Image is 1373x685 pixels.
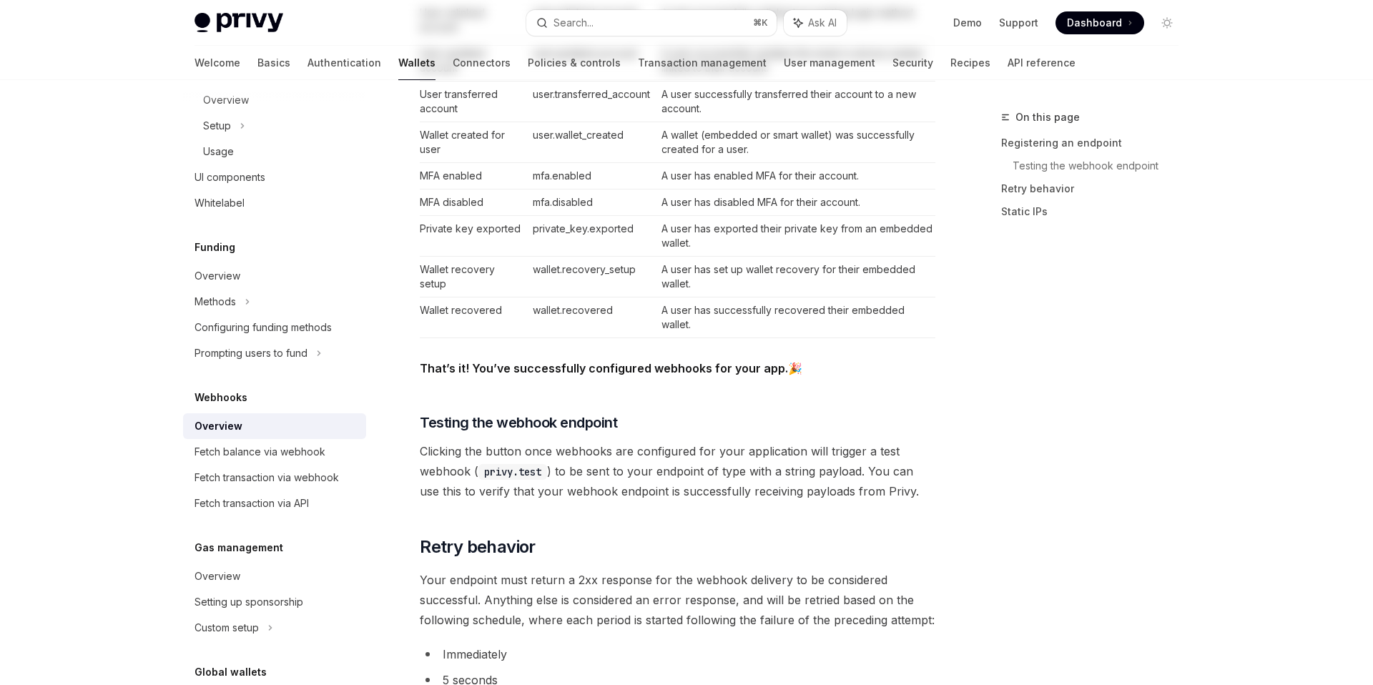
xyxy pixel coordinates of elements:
div: Usage [203,143,234,160]
a: Fetch balance via webhook [183,439,366,465]
a: Fetch transaction via API [183,491,366,516]
td: mfa.disabled [527,189,656,216]
a: Basics [257,46,290,80]
td: MFA enabled [420,163,527,189]
span: Dashboard [1067,16,1122,30]
span: Retry behavior [420,536,536,558]
a: Fetch transaction via webhook [183,465,366,491]
div: Whitelabel [195,194,245,212]
td: wallet.recovered [527,297,656,338]
strong: That’s it! You’ve successfully configured webhooks for your app. [420,361,788,375]
button: Toggle dark mode [1156,11,1178,34]
div: Methods [195,293,236,310]
td: A user has enabled MFA for their account. [656,163,935,189]
button: Search...⌘K [526,10,777,36]
div: Overview [195,418,242,435]
div: Search... [553,14,594,31]
a: Registering an endpoint [1001,132,1190,154]
td: Wallet recovery setup [420,257,527,297]
a: Testing the webhook endpoint [1013,154,1190,177]
span: Testing the webhook endpoint [420,413,617,433]
td: Wallet created for user [420,122,527,163]
a: Usage [183,139,366,164]
td: wallet.recovery_setup [527,257,656,297]
a: API reference [1008,46,1076,80]
td: A user successfully transferred their account to a new account. [656,82,935,122]
td: MFA disabled [420,189,527,216]
td: A user has disabled MFA for their account. [656,189,935,216]
a: Policies & controls [528,46,621,80]
div: Overview [195,568,240,585]
a: Wallets [398,46,435,80]
div: Setting up sponsorship [195,593,303,611]
a: Authentication [307,46,381,80]
a: Configuring funding methods [183,315,366,340]
h5: Global wallets [195,664,267,681]
li: Immediately [420,644,935,664]
a: Recipes [950,46,990,80]
td: A user has set up wallet recovery for their embedded wallet. [656,257,935,297]
a: Overview [183,563,366,589]
span: Clicking the button once webhooks are configured for your application will trigger a test webhook... [420,441,935,501]
td: private_key.exported [527,216,656,257]
a: Support [999,16,1038,30]
span: 🎉 [420,358,935,378]
span: ⌘ K [753,17,768,29]
a: Setting up sponsorship [183,589,366,615]
a: Security [892,46,933,80]
div: Fetch transaction via webhook [195,469,339,486]
div: UI components [195,169,265,186]
span: On this page [1015,109,1080,126]
span: Your endpoint must return a 2xx response for the webhook delivery to be considered successful. An... [420,570,935,630]
span: Ask AI [808,16,837,30]
td: A user has successfully recovered their embedded wallet. [656,297,935,338]
td: user.wallet_created [527,122,656,163]
a: Overview [183,413,366,439]
a: Retry behavior [1001,177,1190,200]
td: Wallet recovered [420,297,527,338]
img: light logo [195,13,283,33]
td: mfa.enabled [527,163,656,189]
a: Overview [183,263,366,289]
div: Fetch transaction via API [195,495,309,512]
a: Welcome [195,46,240,80]
button: Ask AI [784,10,847,36]
a: Dashboard [1055,11,1144,34]
a: User management [784,46,875,80]
h5: Funding [195,239,235,256]
div: Prompting users to fund [195,345,307,362]
a: Demo [953,16,982,30]
td: A user has exported their private key from an embedded wallet. [656,216,935,257]
h5: Webhooks [195,389,247,406]
a: Static IPs [1001,200,1190,223]
a: UI components [183,164,366,190]
a: Connectors [453,46,511,80]
a: Whitelabel [183,190,366,216]
div: Custom setup [195,619,259,636]
div: Setup [203,117,231,134]
a: Transaction management [638,46,767,80]
td: A wallet (embedded or smart wallet) was successfully created for a user. [656,122,935,163]
td: user.transferred_account [527,82,656,122]
div: Fetch balance via webhook [195,443,325,460]
td: User transferred account [420,82,527,122]
div: Configuring funding methods [195,319,332,336]
td: Private key exported [420,216,527,257]
code: privy.test [478,464,547,480]
h5: Gas management [195,539,283,556]
div: Overview [195,267,240,285]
